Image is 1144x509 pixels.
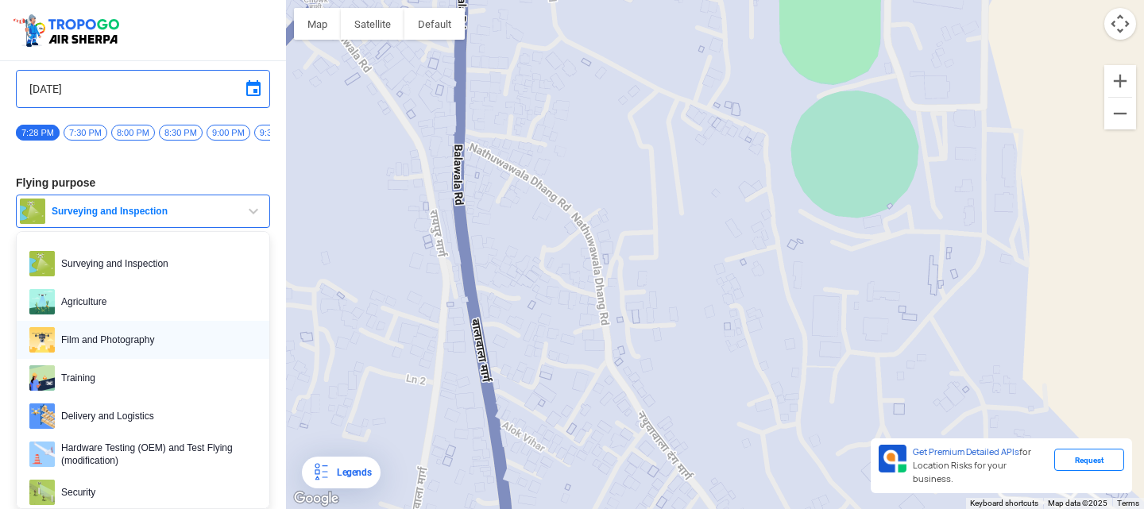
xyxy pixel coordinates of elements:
span: 9:00 PM [207,125,250,141]
a: Terms [1117,499,1139,507]
img: agri.png [29,289,55,314]
button: Zoom out [1104,98,1136,129]
img: security.png [29,480,55,505]
span: 9:30 PM [254,125,298,141]
span: 8:00 PM [111,125,155,141]
img: Premium APIs [879,445,906,472]
img: Google [290,488,342,509]
button: Show satellite imagery [341,8,404,40]
a: Open this area in Google Maps (opens a new window) [290,488,342,509]
ul: Surveying and Inspection [16,231,270,509]
button: Zoom in [1104,65,1136,97]
img: film.png [29,327,55,353]
span: Surveying and Inspection [45,205,244,218]
div: Legends [330,463,371,482]
span: Training [55,365,257,391]
div: Request [1054,449,1124,471]
input: Select Date [29,79,257,98]
h3: Flying purpose [16,177,270,188]
span: Map data ©2025 [1048,499,1107,507]
span: 7:30 PM [64,125,107,141]
button: Map camera controls [1104,8,1136,40]
span: 7:28 PM [16,125,60,141]
img: survey.png [29,251,55,276]
button: Surveying and Inspection [16,195,270,228]
span: Surveying and Inspection [55,251,257,276]
span: Get Premium Detailed APIs [913,446,1019,457]
img: training.png [29,365,55,391]
span: 8:30 PM [159,125,203,141]
img: Legends [311,463,330,482]
img: ic_hardwaretesting.png [29,442,55,467]
button: Keyboard shortcuts [970,498,1038,509]
img: survey.png [20,199,45,224]
img: ic_tgdronemaps.svg [12,12,125,48]
span: Hardware Testing (OEM) and Test Flying (modification) [55,442,257,467]
span: Film and Photography [55,327,257,353]
span: Agriculture [55,289,257,314]
img: delivery.png [29,403,55,429]
span: Delivery and Logistics [55,403,257,429]
span: Security [55,480,257,505]
button: Show street map [294,8,341,40]
div: for Location Risks for your business. [906,445,1054,487]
